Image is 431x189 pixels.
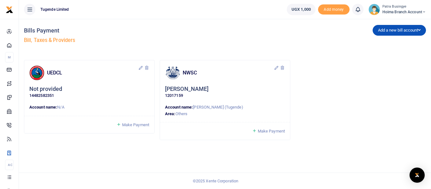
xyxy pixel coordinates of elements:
[382,4,426,9] small: Patra Busingye
[38,7,72,12] span: Tugende Limited
[193,105,243,109] span: [PERSON_NAME] (Tugende)
[5,160,14,170] li: Ac
[57,105,64,109] span: N/A
[258,129,285,133] span: Make Payment
[29,86,149,99] div: Click to update
[382,9,426,15] span: Hoima Branch Account
[116,121,149,128] a: Make Payment
[165,105,193,109] strong: Account name:
[165,92,285,99] p: 12017159
[24,37,222,44] h5: Bill, Taxes & Providers
[29,92,149,99] p: 14482582351
[47,69,138,76] h4: UEDCL
[410,168,425,183] div: Open Intercom Messenger
[373,25,426,36] button: Add a new bill account
[318,4,350,15] li: Toup your wallet
[165,86,209,93] h5: [PERSON_NAME]
[284,4,318,15] li: Wallet ballance
[292,6,311,13] span: UGX 1,000
[183,69,274,76] h4: NWSC
[5,52,14,62] li: M
[287,4,316,15] a: UGX 1,000
[369,4,380,15] img: profile-user
[318,4,350,15] span: Add money
[318,7,350,11] a: Add money
[24,27,222,34] h4: Bills Payment
[165,111,175,116] strong: Area:
[252,127,285,135] a: Make Payment
[369,4,426,15] a: profile-user Patra Busingye Hoima Branch Account
[29,86,62,93] h5: Not provided
[6,7,13,12] a: logo-small logo-large logo-large
[175,111,188,116] span: Others
[29,105,57,109] strong: Account name:
[165,86,285,99] div: Click to update
[6,6,13,14] img: logo-small
[122,122,149,127] span: Make Payment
